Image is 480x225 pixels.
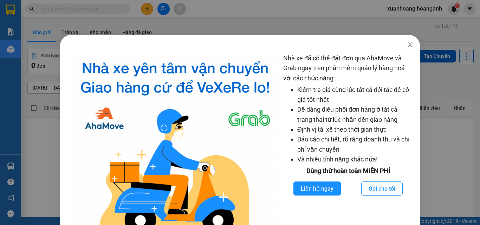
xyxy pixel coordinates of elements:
[297,105,413,125] li: Dễ dàng điều phối đơn hàng ở tất cả trạng thái từ lúc nhận đến giao hàng
[297,134,413,154] li: Báo cáo chi tiết, rõ ràng doanh thu và chi phí vận chuyển
[301,184,333,193] span: Liên hệ ngay
[283,166,413,176] div: Dùng thử hoàn toàn MIỄN PHÍ
[369,184,395,193] span: Gọi cho tôi
[297,154,413,164] li: Và nhiều tính năng khác nữa!
[361,181,403,196] button: Gọi cho tôi
[400,35,420,55] button: Close
[407,42,413,47] span: close
[297,125,413,134] li: Định vị tài xế theo thời gian thực
[293,181,341,196] button: Liên hệ ngay
[297,85,413,105] li: Kiểm tra giá cùng lúc tất cả đối tác để có giá tốt nhất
